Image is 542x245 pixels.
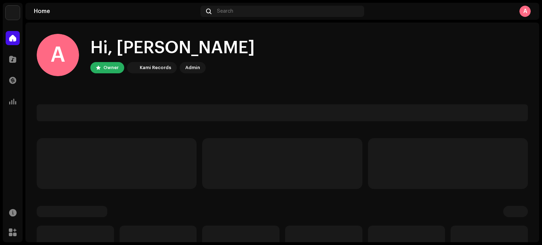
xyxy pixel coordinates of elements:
div: Admin [185,63,200,72]
div: Hi, [PERSON_NAME] [90,37,255,59]
div: Owner [103,63,119,72]
div: Home [34,8,198,14]
span: Search [217,8,233,14]
div: A [37,34,79,76]
div: Kami Records [140,63,171,72]
img: 33004b37-325d-4a8b-b51f-c12e9b964943 [6,6,20,20]
img: 33004b37-325d-4a8b-b51f-c12e9b964943 [128,63,137,72]
div: A [519,6,531,17]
